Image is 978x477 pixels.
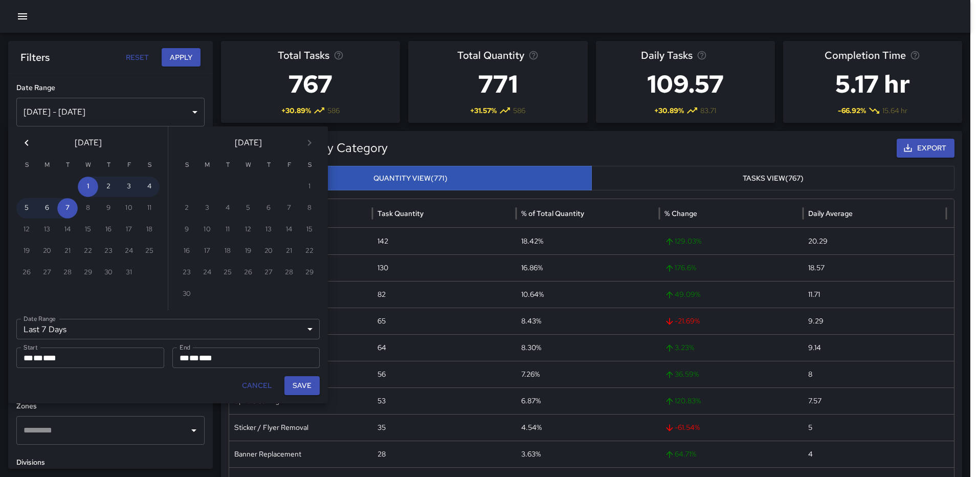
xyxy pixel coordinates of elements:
[284,376,320,395] button: Save
[280,155,298,176] span: Friday
[189,354,199,362] span: Day
[239,155,257,176] span: Wednesday
[24,343,37,352] label: Start
[57,198,78,219] button: 7
[16,133,37,153] button: Previous month
[37,198,57,219] button: 6
[75,136,102,150] span: [DATE]
[259,155,278,176] span: Thursday
[180,354,189,362] span: Month
[24,354,33,362] span: Month
[199,354,212,362] span: Year
[98,177,119,197] button: 2
[24,314,56,323] label: Date Range
[218,155,237,176] span: Tuesday
[198,155,216,176] span: Monday
[140,155,159,176] span: Saturday
[58,155,77,176] span: Tuesday
[16,319,320,339] div: Last 7 Days
[99,155,118,176] span: Thursday
[235,136,262,150] span: [DATE]
[300,155,319,176] span: Saturday
[78,177,98,197] button: 1
[79,155,97,176] span: Wednesday
[119,177,139,197] button: 3
[180,343,190,352] label: End
[139,177,160,197] button: 4
[177,155,196,176] span: Sunday
[43,354,56,362] span: Year
[16,198,37,219] button: 5
[120,155,138,176] span: Friday
[33,354,43,362] span: Day
[238,376,276,395] button: Cancel
[38,155,56,176] span: Monday
[17,155,36,176] span: Sunday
